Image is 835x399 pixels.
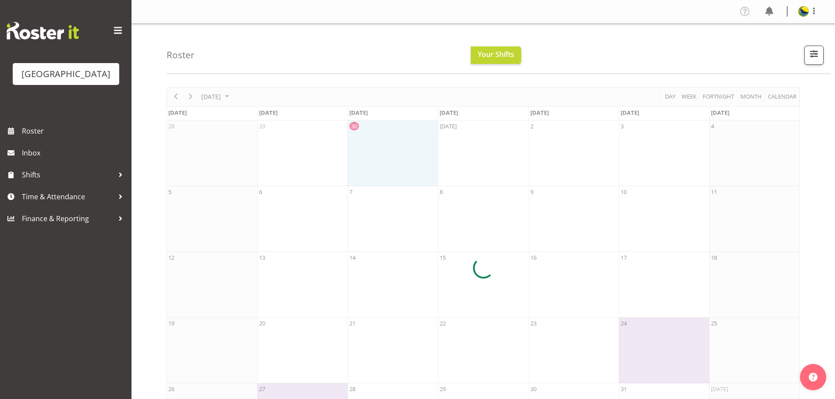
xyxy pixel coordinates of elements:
[22,168,114,181] span: Shifts
[809,373,817,381] img: help-xxl-2.png
[22,124,127,138] span: Roster
[478,49,514,59] span: Your Shifts
[167,50,195,60] h4: Roster
[798,6,809,17] img: gemma-hall22491374b5f274993ff8414464fec47f.png
[7,22,79,39] img: Rosterit website logo
[471,46,521,64] button: Your Shifts
[22,190,114,203] span: Time & Attendance
[22,146,127,159] span: Inbox
[804,46,824,65] button: Filter Shifts
[22,212,114,225] span: Finance & Reporting
[21,67,110,81] div: [GEOGRAPHIC_DATA]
